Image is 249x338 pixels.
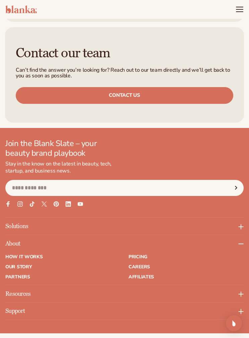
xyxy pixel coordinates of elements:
[129,255,244,259] a: Pricing
[236,5,244,13] summary: Menu
[5,275,120,279] a: Partners
[5,255,120,259] a: How It Works
[5,285,244,302] p: Resources
[16,67,233,79] p: Can’t find the answer you’re looking for? Reach out to our team directly and we’ll get back to yo...
[229,180,243,196] button: Subscribe
[129,275,244,279] a: Affiliates
[5,265,120,269] a: Our Story
[129,265,244,269] a: Careers
[226,315,242,331] div: Open Intercom Messenger
[5,139,115,158] p: Join the Blank Slate – your beauty brand playbook
[16,46,233,61] h3: Contact our team
[5,160,115,175] p: Stay in the know on the latest in beauty, tech, startup, and business news.
[5,235,244,252] p: About
[5,5,37,13] img: logo
[5,218,244,235] p: Solutions
[16,87,233,104] a: Contact us
[5,302,244,320] p: Support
